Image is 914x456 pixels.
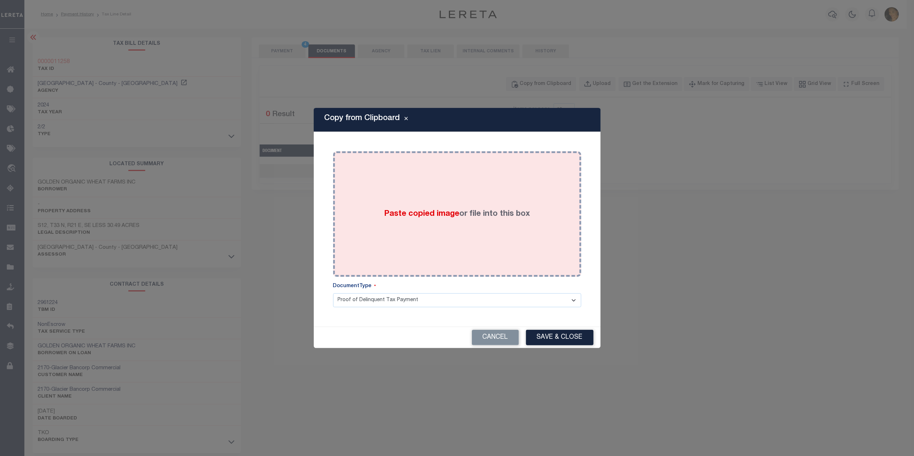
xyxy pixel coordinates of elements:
label: DocumentType [333,282,376,290]
span: Paste copied image [384,210,459,218]
button: Cancel [472,330,519,345]
button: Close [400,115,413,124]
button: Save & Close [526,330,593,345]
label: or file into this box [384,208,530,220]
h5: Copy from Clipboard [325,114,400,123]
